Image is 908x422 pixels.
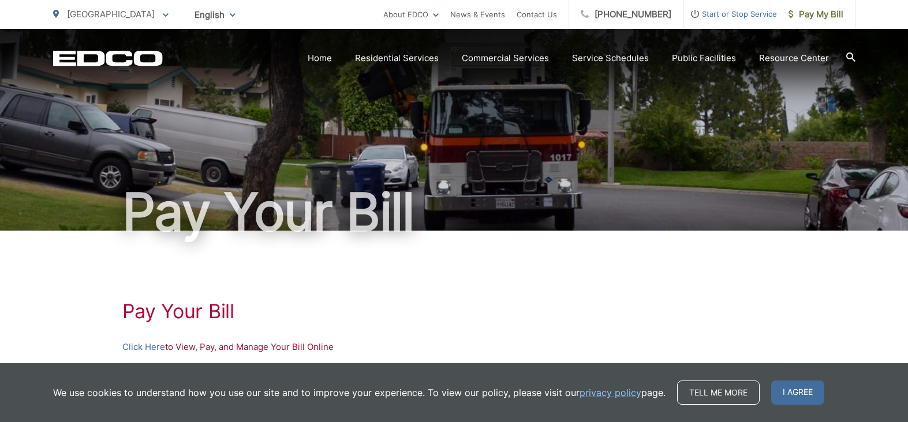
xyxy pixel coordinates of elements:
[355,51,439,65] a: Residential Services
[53,50,163,66] a: EDCD logo. Return to the homepage.
[308,51,332,65] a: Home
[789,7,843,21] span: Pay My Bill
[53,386,666,400] p: We use cookies to understand how you use our site and to improve your experience. To view our pol...
[677,380,760,405] a: Tell me more
[122,340,786,354] p: to View, Pay, and Manage Your Bill Online
[672,51,736,65] a: Public Facilities
[383,7,439,21] a: About EDCO
[53,183,855,241] h1: Pay Your Bill
[450,7,505,21] a: News & Events
[517,7,557,21] a: Contact Us
[759,51,829,65] a: Resource Center
[771,380,824,405] span: I agree
[67,9,155,20] span: [GEOGRAPHIC_DATA]
[572,51,649,65] a: Service Schedules
[462,51,549,65] a: Commercial Services
[186,5,244,25] span: English
[122,340,165,354] a: Click Here
[122,300,786,323] h1: Pay Your Bill
[580,386,641,400] a: privacy policy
